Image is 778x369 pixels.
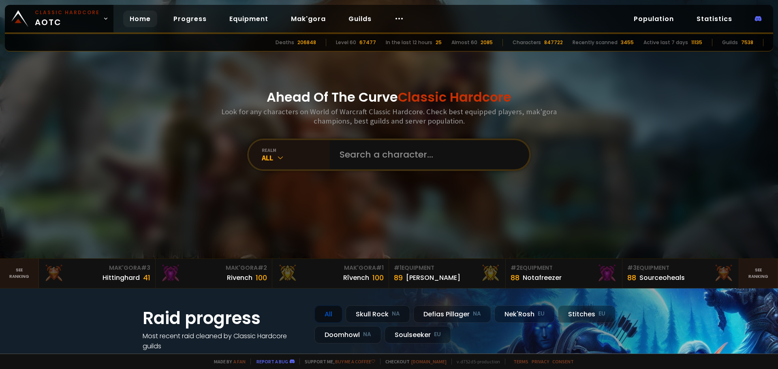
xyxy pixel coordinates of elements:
[342,11,378,27] a: Guilds
[141,264,150,272] span: # 3
[39,259,156,288] a: Mak'Gora#3Hittinghard41
[411,358,447,365] a: [DOMAIN_NAME]
[627,11,680,27] a: Population
[160,264,267,272] div: Mak'Gora
[256,272,267,283] div: 100
[143,272,150,283] div: 41
[598,310,605,318] small: EU
[392,310,400,318] small: NA
[376,264,384,272] span: # 1
[385,326,451,343] div: Soulseeker
[167,11,213,27] a: Progress
[223,11,275,27] a: Equipment
[436,39,442,46] div: 25
[314,305,342,323] div: All
[386,39,432,46] div: In the last 12 hours
[35,9,100,16] small: Classic Hardcore
[258,264,267,272] span: # 2
[511,264,520,272] span: # 2
[143,331,305,351] h4: Most recent raid cleaned by Classic Hardcore guilds
[314,326,381,343] div: Doomhowl
[451,39,477,46] div: Almost 60
[643,39,688,46] div: Active last 7 days
[552,358,574,365] a: Consent
[722,39,738,46] div: Guilds
[621,39,634,46] div: 3455
[299,358,375,365] span: Support me,
[343,273,369,283] div: Rîvench
[394,272,403,283] div: 89
[691,39,702,46] div: 11135
[690,11,739,27] a: Statistics
[209,358,246,365] span: Made by
[262,147,330,153] div: realm
[511,272,519,283] div: 88
[394,264,402,272] span: # 1
[346,305,410,323] div: Skull Rock
[335,140,519,169] input: Search a character...
[103,273,140,283] div: Hittinghard
[532,358,549,365] a: Privacy
[276,39,294,46] div: Deaths
[272,259,389,288] a: Mak'Gora#1Rîvench100
[473,310,481,318] small: NA
[627,264,734,272] div: Equipment
[523,273,562,283] div: Notafreezer
[511,264,617,272] div: Equipment
[156,259,272,288] a: Mak'Gora#2Rivench100
[35,9,100,28] span: AOTC
[451,358,500,365] span: v. d752d5 - production
[413,305,491,323] div: Defias Pillager
[434,331,441,339] small: EU
[513,39,541,46] div: Characters
[44,264,150,272] div: Mak'Gora
[558,305,616,323] div: Stitches
[506,259,622,288] a: #2Equipment88Notafreezer
[389,259,506,288] a: #1Equipment89[PERSON_NAME]
[336,39,356,46] div: Level 60
[622,259,739,288] a: #3Equipment88Sourceoheals
[227,273,252,283] div: Rivench
[544,39,563,46] div: 847722
[218,107,560,126] h3: Look for any characters on World of Warcraft Classic Hardcore. Check best equipped players, mak'g...
[372,272,384,283] div: 100
[359,39,376,46] div: 67477
[256,358,288,365] a: Report a bug
[406,273,460,283] div: [PERSON_NAME]
[233,358,246,365] a: a fan
[739,259,778,288] a: Seeranking
[741,39,753,46] div: 7538
[5,5,113,32] a: Classic HardcoreAOTC
[335,358,375,365] a: Buy me a coffee
[143,305,305,331] h1: Raid progress
[277,264,384,272] div: Mak'Gora
[513,358,528,365] a: Terms
[494,305,555,323] div: Nek'Rosh
[627,272,636,283] div: 88
[284,11,332,27] a: Mak'gora
[639,273,685,283] div: Sourceoheals
[538,310,545,318] small: EU
[380,358,447,365] span: Checkout
[297,39,316,46] div: 206848
[481,39,493,46] div: 2085
[123,11,157,27] a: Home
[394,264,500,272] div: Equipment
[363,331,371,339] small: NA
[267,87,511,107] h1: Ahead Of The Curve
[627,264,637,272] span: # 3
[262,153,330,162] div: All
[573,39,618,46] div: Recently scanned
[398,88,511,106] span: Classic Hardcore
[143,352,195,361] a: See all progress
